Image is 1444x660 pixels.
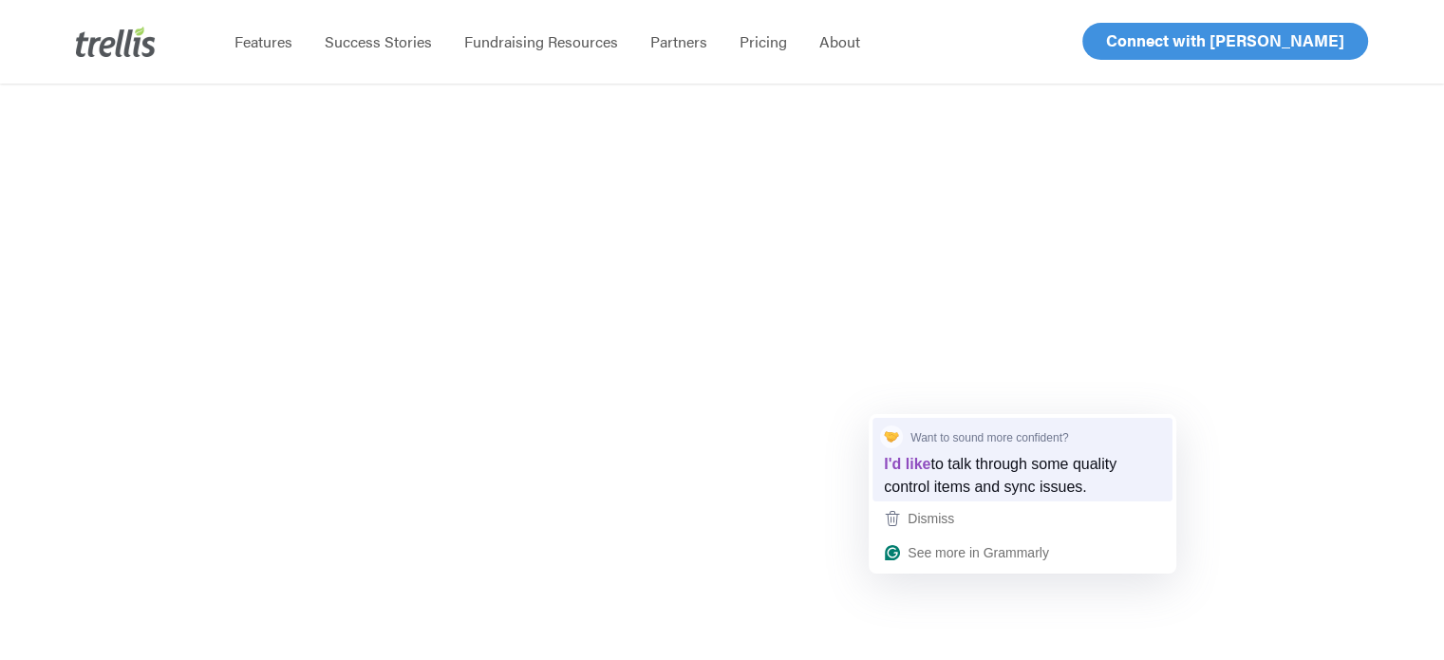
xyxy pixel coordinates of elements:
span: Pricing [740,30,787,52]
a: About [803,32,876,51]
span: Features [234,30,292,52]
a: Fundraising Resources [448,32,634,51]
a: Connect with [PERSON_NAME] [1082,23,1368,60]
span: Partners [650,30,707,52]
a: Features [218,32,309,51]
a: Success Stories [309,32,448,51]
a: Partners [634,32,723,51]
span: About [819,30,860,52]
span: Success Stories [325,30,432,52]
span: Fundraising Resources [464,30,618,52]
span: Connect with [PERSON_NAME] [1106,28,1344,51]
a: Pricing [723,32,803,51]
img: Trellis [76,27,156,57]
